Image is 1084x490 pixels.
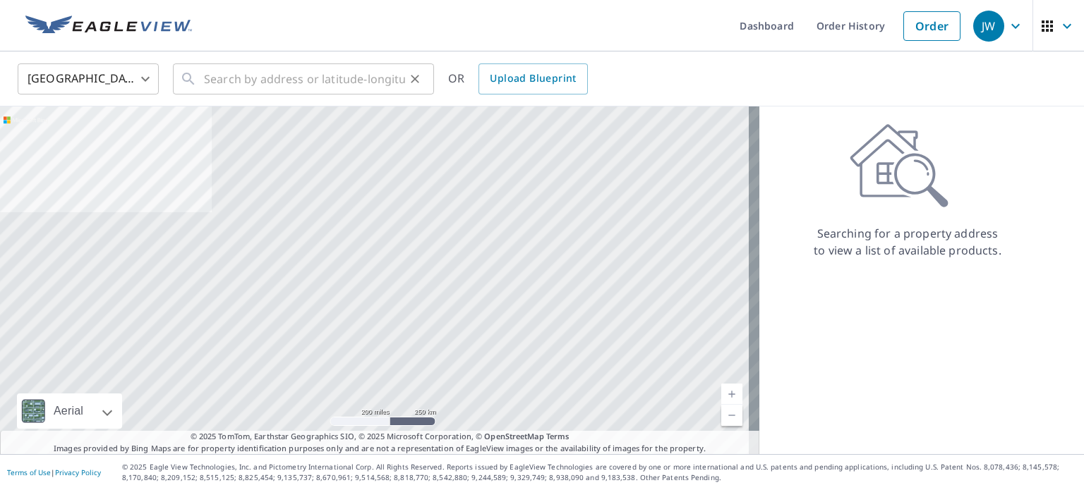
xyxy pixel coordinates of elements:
[191,431,570,443] span: © 2025 TomTom, Earthstar Geographics SIO, © 2025 Microsoft Corporation, ©
[546,431,570,441] a: Terms
[903,11,960,41] a: Order
[484,431,543,441] a: OpenStreetMap
[478,63,587,94] a: Upload Blueprint
[973,11,1004,42] div: JW
[204,59,405,99] input: Search by address or latitude-longitude
[7,467,51,477] a: Terms of Use
[18,59,159,99] div: [GEOGRAPHIC_DATA]
[55,467,101,477] a: Privacy Policy
[405,69,425,89] button: Clear
[122,462,1077,483] p: © 2025 Eagle View Technologies, Inc. and Pictometry International Corp. All Rights Reserved. Repo...
[7,468,101,477] p: |
[49,393,88,429] div: Aerial
[448,63,588,94] div: OR
[721,405,742,426] a: Current Level 5, Zoom Out
[721,384,742,405] a: Current Level 5, Zoom In
[25,16,192,37] img: EV Logo
[490,70,576,87] span: Upload Blueprint
[17,393,122,429] div: Aerial
[813,225,1002,259] p: Searching for a property address to view a list of available products.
